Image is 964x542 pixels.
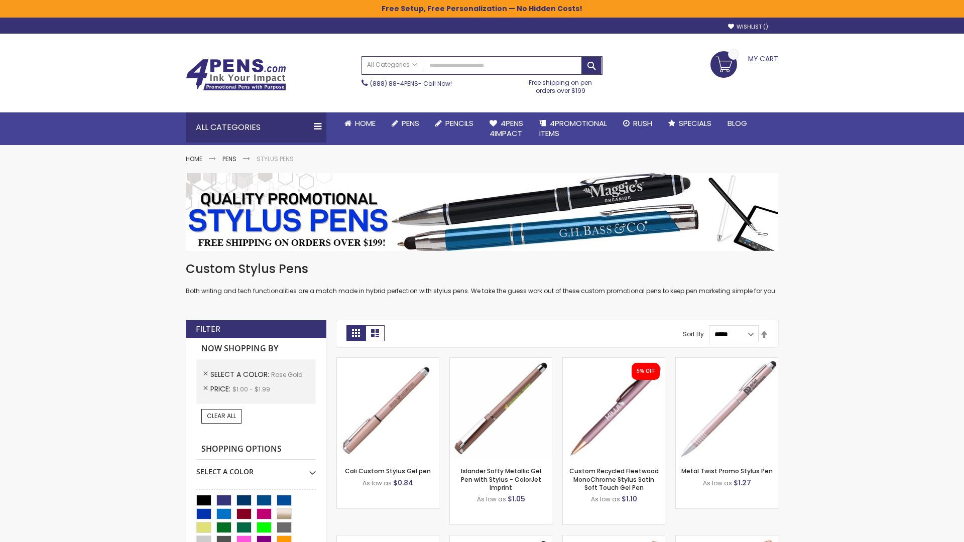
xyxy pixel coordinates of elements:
[477,495,506,503] span: As low as
[393,478,413,488] span: $0.84
[481,112,531,145] a: 4Pens4impact
[633,118,652,128] span: Rush
[186,261,778,296] div: Both writing and tech functionalities are a match made in hybrid perfection with stylus pens. We ...
[186,173,778,251] img: Stylus Pens
[591,495,620,503] span: As low as
[569,467,659,491] a: Custom Recycled Fleetwood MonoChrome Stylus Satin Soft Touch Gel Pen
[683,330,704,338] label: Sort By
[367,61,417,69] span: All Categories
[201,409,242,423] a: Clear All
[563,357,665,366] a: Custom Recycled Fleetwood MonoChrome Stylus Satin Soft Touch Gel Pen-Rose Gold
[362,57,422,73] a: All Categories
[271,370,303,379] span: Rose Gold
[734,478,751,488] span: $1.27
[363,479,392,487] span: As low as
[728,118,747,128] span: Blog
[531,112,615,145] a: 4PROMOTIONALITEMS
[337,357,439,366] a: Cali Custom Stylus Gel pen-Rose Gold
[196,338,316,359] strong: Now Shopping by
[222,155,236,163] a: Pens
[186,155,202,163] a: Home
[186,261,778,277] h1: Custom Stylus Pens
[681,467,773,475] a: Metal Twist Promo Stylus Pen
[719,112,755,134] a: Blog
[402,118,419,128] span: Pens
[257,155,294,163] strong: Stylus Pens
[679,118,711,128] span: Specials
[615,112,660,134] a: Rush
[345,467,431,475] a: Cali Custom Stylus Gel pen
[676,358,778,460] img: Metal Twist Promo Stylus Pen-Rose gold
[461,467,541,491] a: Islander Softy Metallic Gel Pen with Stylus - ColorJet Imprint
[450,357,552,366] a: Islander Softy Metallic Gel Pen with Stylus - ColorJet Imprint-Rose Gold
[728,23,768,31] a: Wishlist
[346,325,366,341] strong: Grid
[660,112,719,134] a: Specials
[563,358,665,460] img: Custom Recycled Fleetwood MonoChrome Stylus Satin Soft Touch Gel Pen-Rose Gold
[196,439,316,460] strong: Shopping Options
[427,112,481,134] a: Pencils
[336,112,384,134] a: Home
[196,324,220,335] strong: Filter
[370,79,418,88] a: (888) 88-4PENS
[445,118,473,128] span: Pencils
[207,412,236,420] span: Clear All
[186,112,326,143] div: All Categories
[210,369,271,379] span: Select A Color
[186,59,286,91] img: 4Pens Custom Pens and Promotional Products
[622,494,637,504] span: $1.10
[508,494,525,504] span: $1.05
[450,358,552,460] img: Islander Softy Metallic Gel Pen with Stylus - ColorJet Imprint-Rose Gold
[196,460,316,477] div: Select A Color
[703,479,732,487] span: As low as
[384,112,427,134] a: Pens
[232,385,270,393] span: $1.00 - $1.99
[539,118,607,139] span: 4PROMOTIONAL ITEMS
[637,368,655,375] div: 5% OFF
[676,357,778,366] a: Metal Twist Promo Stylus Pen-Rose gold
[490,118,523,139] span: 4Pens 4impact
[210,384,232,394] span: Price
[337,358,439,460] img: Cali Custom Stylus Gel pen-Rose Gold
[370,79,452,88] span: - Call Now!
[519,75,603,95] div: Free shipping on pen orders over $199
[355,118,376,128] span: Home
